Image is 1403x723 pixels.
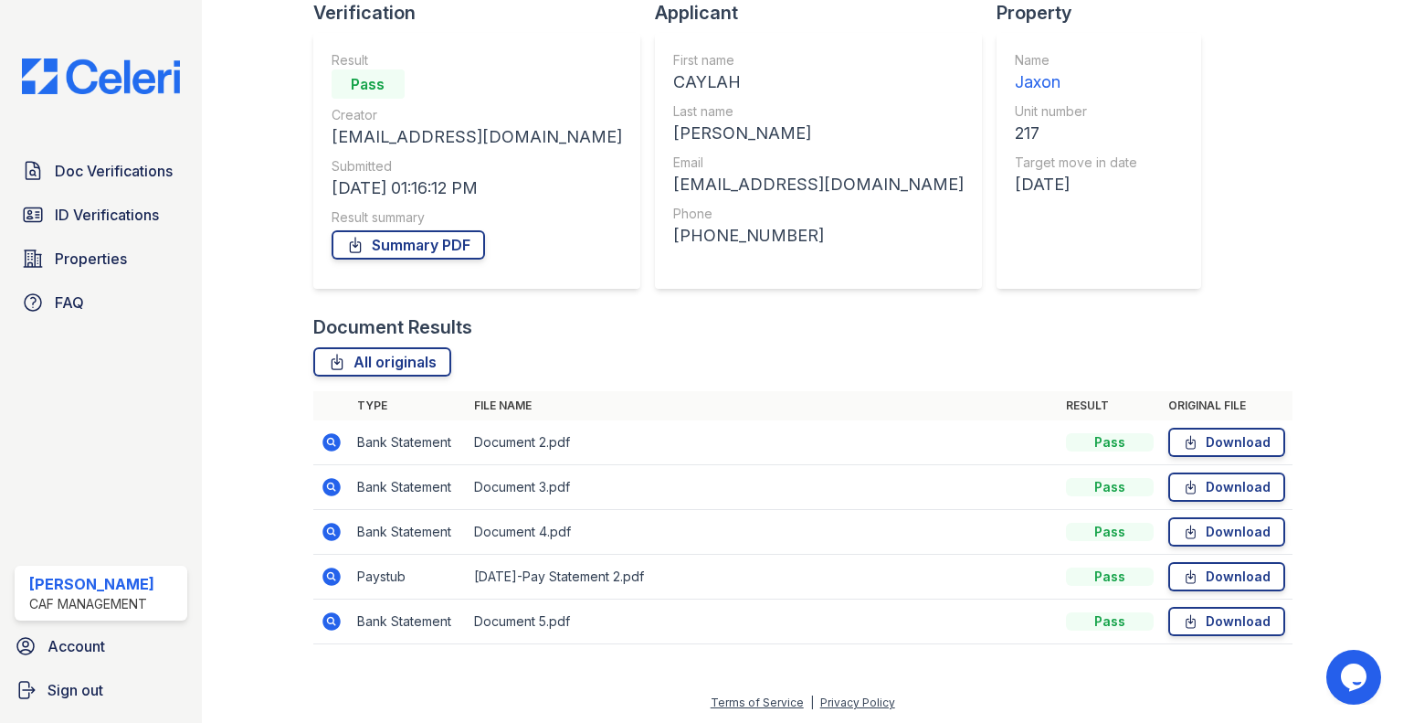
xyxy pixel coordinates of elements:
[673,102,964,121] div: Last name
[1015,69,1137,95] div: Jaxon
[673,121,964,146] div: [PERSON_NAME]
[673,51,964,69] div: First name
[1015,51,1137,95] a: Name Jaxon
[1066,433,1154,452] div: Pass
[1168,428,1285,457] a: Download
[1168,473,1285,502] a: Download
[810,696,814,709] div: |
[673,205,964,223] div: Phone
[47,635,105,657] span: Account
[332,69,405,99] div: Pass
[711,696,804,709] a: Terms of Service
[332,230,485,260] a: Summary PDF
[47,679,103,701] span: Sign out
[820,696,895,709] a: Privacy Policy
[55,160,173,182] span: Doc Verifications
[7,628,195,665] a: Account
[55,248,127,270] span: Properties
[7,58,195,94] img: CE_Logo_Blue-a8612792a0a2168367f1c8372b55b34899dd931a85d93a1a3d3e32e68fde9ad4.png
[1015,154,1137,172] div: Target move in date
[29,573,154,595] div: [PERSON_NAME]
[467,510,1059,555] td: Document 4.pdf
[1059,391,1161,420] th: Result
[350,555,467,600] td: Paystub
[350,391,467,420] th: Type
[332,51,622,69] div: Result
[1015,51,1137,69] div: Name
[313,314,472,340] div: Document Results
[1168,607,1285,636] a: Download
[467,420,1059,465] td: Document 2.pdf
[7,672,195,708] a: Sign out
[350,465,467,510] td: Bank Statement
[467,600,1059,644] td: Document 5.pdf
[1066,523,1154,541] div: Pass
[1015,121,1137,146] div: 217
[1015,172,1137,197] div: [DATE]
[1161,391,1292,420] th: Original file
[350,510,467,555] td: Bank Statement
[29,595,154,613] div: CAF Management
[350,600,467,644] td: Bank Statement
[15,197,187,233] a: ID Verifications
[15,153,187,189] a: Doc Verifications
[1066,478,1154,496] div: Pass
[467,555,1059,600] td: [DATE]-Pay Statement 2.pdf
[1168,517,1285,547] a: Download
[55,204,159,226] span: ID Verifications
[1015,102,1137,121] div: Unit number
[673,69,964,95] div: CAYLAH
[332,175,622,201] div: [DATE] 01:16:12 PM
[350,420,467,465] td: Bank Statement
[332,106,622,124] div: Creator
[1066,568,1154,586] div: Pass
[673,154,964,172] div: Email
[332,157,622,175] div: Submitted
[1326,650,1385,705] iframe: chat widget
[332,208,622,227] div: Result summary
[1066,612,1154,631] div: Pass
[673,223,964,249] div: [PHONE_NUMBER]
[15,284,187,321] a: FAQ
[313,347,451,377] a: All originals
[55,292,84,314] span: FAQ
[332,124,622,150] div: [EMAIL_ADDRESS][DOMAIN_NAME]
[673,172,964,197] div: [EMAIL_ADDRESS][DOMAIN_NAME]
[467,465,1059,510] td: Document 3.pdf
[467,391,1059,420] th: File name
[1168,562,1285,591] a: Download
[15,240,187,277] a: Properties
